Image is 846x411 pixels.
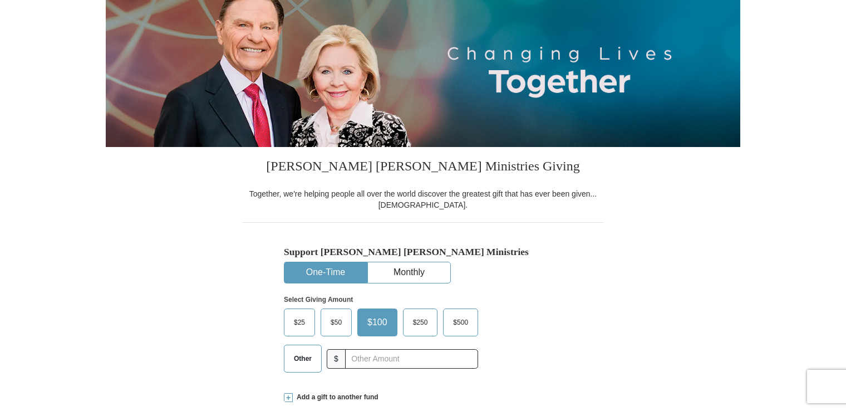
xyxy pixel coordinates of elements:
h5: Support [PERSON_NAME] [PERSON_NAME] Ministries [284,246,562,258]
button: Monthly [368,262,450,283]
span: $25 [288,314,311,331]
span: $100 [362,314,393,331]
span: $250 [407,314,434,331]
span: Add a gift to another fund [293,393,378,402]
span: Other [288,350,317,367]
h3: [PERSON_NAME] [PERSON_NAME] Ministries Giving [242,147,604,188]
input: Other Amount [345,349,478,369]
strong: Select Giving Amount [284,296,353,304]
span: $500 [447,314,474,331]
span: $ [327,349,346,369]
span: $50 [325,314,347,331]
button: One-Time [284,262,367,283]
div: Together, we're helping people all over the world discover the greatest gift that has ever been g... [242,188,604,211]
